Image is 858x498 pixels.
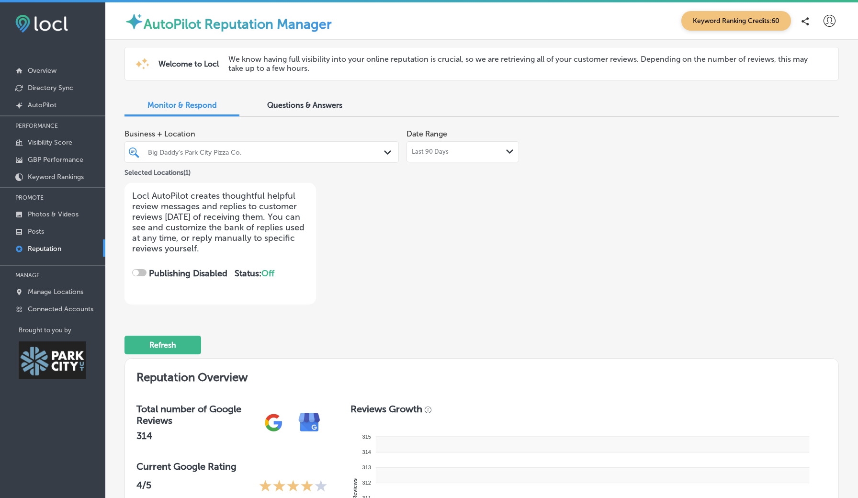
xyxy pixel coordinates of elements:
strong: Publishing Disabled [149,268,227,279]
div: 4 Stars [259,479,327,494]
p: Locl AutoPilot creates thoughtful helpful review messages and replies to customer reviews [DATE] ... [132,191,308,254]
button: Refresh [124,336,201,354]
img: e7ababfa220611ac49bdb491a11684a6.png [292,405,327,441]
p: GBP Performance [28,156,83,164]
p: Manage Locations [28,288,83,296]
p: 4 /5 [136,479,151,494]
span: Last 90 Days [412,148,449,156]
h3: Total number of Google Reviews [136,403,256,426]
p: Photos & Videos [28,210,79,218]
p: Reputation [28,245,61,253]
p: Overview [28,67,56,75]
img: autopilot-icon [124,12,144,31]
img: Park City [19,341,86,379]
p: Keyword Rankings [28,173,84,181]
tspan: 313 [362,464,371,470]
span: Off [261,268,274,279]
h2: Reputation Overview [125,359,838,392]
span: Business + Location [124,129,399,138]
strong: Status: [235,268,274,279]
span: Monitor & Respond [147,101,217,110]
span: Questions & Answers [267,101,342,110]
p: Selected Locations ( 1 ) [124,165,191,177]
p: Directory Sync [28,84,73,92]
label: AutoPilot Reputation Manager [144,16,332,32]
p: Posts [28,227,44,236]
tspan: 312 [362,480,371,486]
p: Brought to you by [19,327,105,334]
span: Keyword Ranking Credits: 60 [681,11,791,31]
p: We know having full visibility into your online reputation is crucial, so we are retrieving all o... [228,55,824,73]
h2: 314 [136,430,256,441]
h3: Current Google Rating [136,461,327,472]
tspan: 314 [362,449,371,455]
label: Date Range [406,129,447,138]
p: AutoPilot [28,101,56,109]
p: Visibility Score [28,138,72,147]
img: gPZS+5FD6qPJAAAAABJRU5ErkJggg== [256,405,292,441]
div: Big Daddy's Park City Pizza Co. [148,148,385,156]
span: Welcome to Locl [158,59,219,68]
img: fda3e92497d09a02dc62c9cd864e3231.png [15,15,68,33]
tspan: 315 [362,434,371,440]
h3: Reviews Growth [350,403,422,415]
p: Connected Accounts [28,305,93,313]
